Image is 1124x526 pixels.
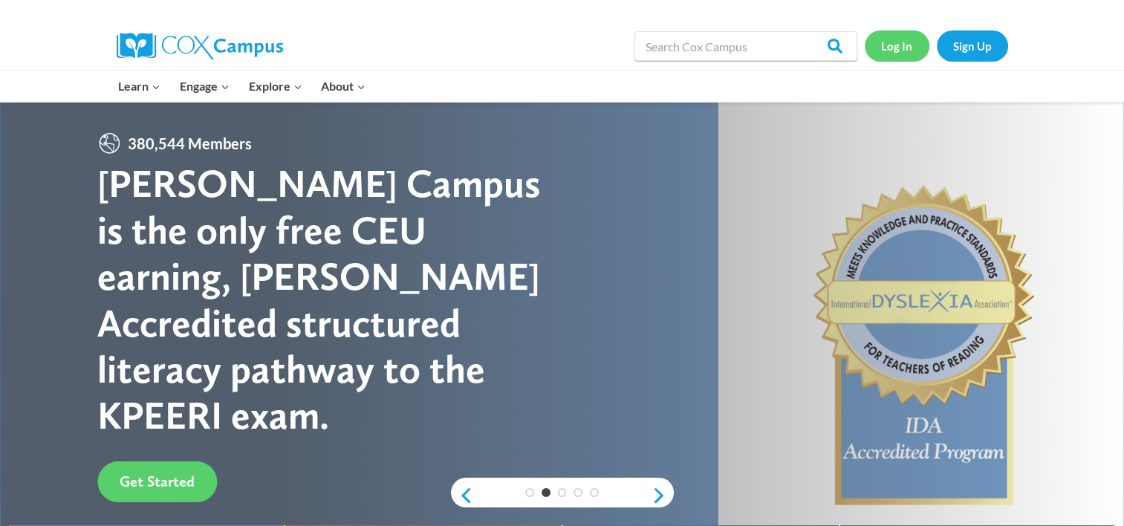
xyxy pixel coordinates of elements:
[109,71,171,102] button: Child menu of Learn
[122,131,258,155] span: 380,544 Members
[865,30,1008,61] nav: Secondary Navigation
[542,488,550,497] a: 2
[97,160,562,438] div: [PERSON_NAME] Campus is the only free CEU earning, [PERSON_NAME] Accredited structured literacy p...
[117,33,283,59] img: Cox Campus
[865,30,929,61] a: Log In
[109,71,375,102] nav: Primary Navigation
[170,71,239,102] button: Child menu of Engage
[634,31,857,61] input: Search Cox Campus
[590,488,599,497] a: 5
[311,71,375,102] button: Child menu of About
[451,481,674,510] div: content slider buttons
[451,487,473,504] a: previous
[652,487,674,504] a: next
[120,473,195,490] span: Get Started
[239,71,312,102] button: Child menu of Explore
[97,461,217,502] a: Get Started
[558,488,567,497] a: 3
[525,488,534,497] a: 1
[574,488,582,497] a: 4
[937,30,1008,61] a: Sign Up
